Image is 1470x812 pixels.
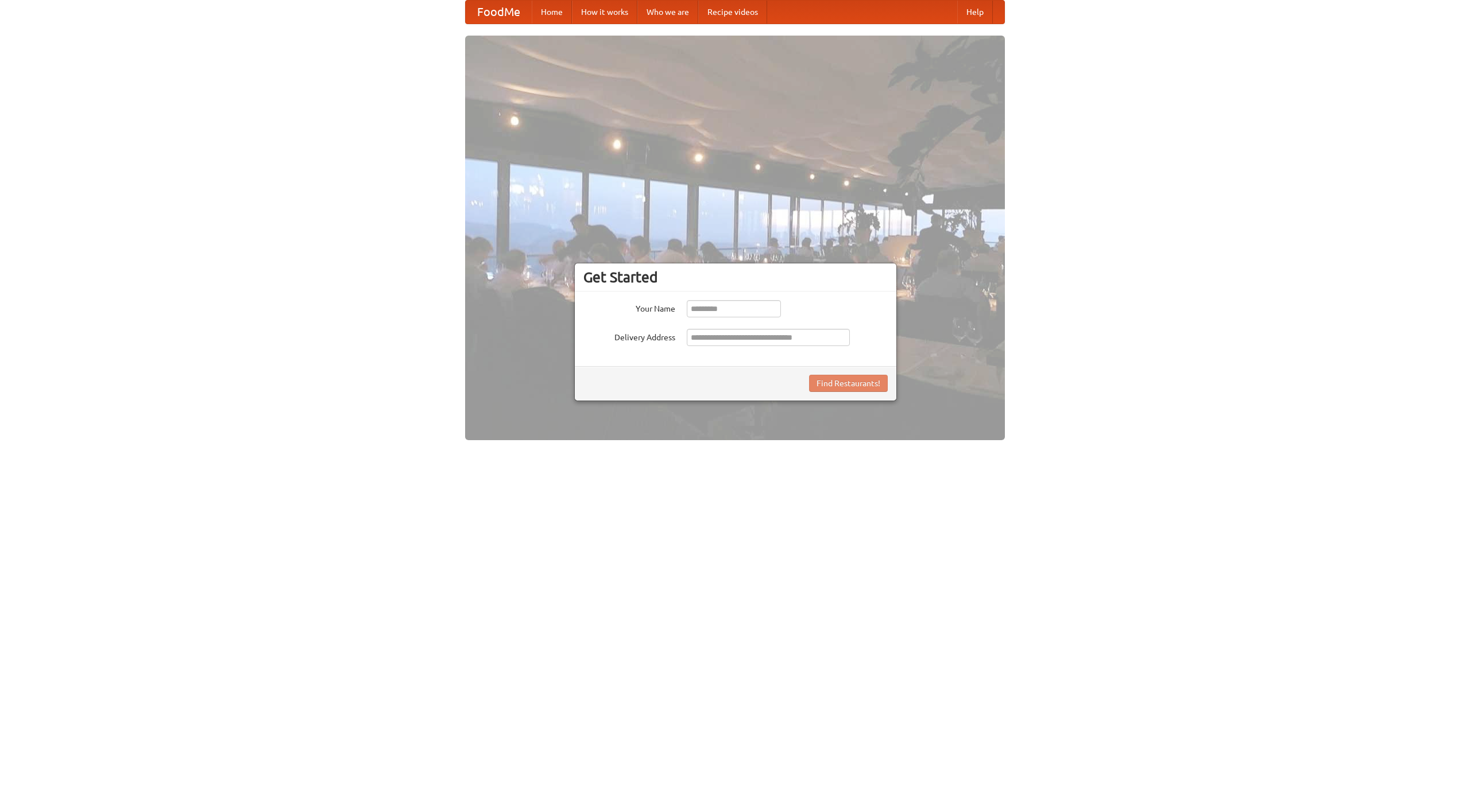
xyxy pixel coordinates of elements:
a: Recipe videos [698,1,767,24]
a: How it works [572,1,637,24]
a: Help [957,1,993,24]
button: Find Restaurants! [809,375,888,392]
label: Your Name [583,300,675,314]
label: Delivery Address [583,329,675,343]
a: FoodMe [466,1,532,24]
a: Home [532,1,572,24]
a: Who we are [637,1,698,24]
h3: Get Started [583,269,888,286]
